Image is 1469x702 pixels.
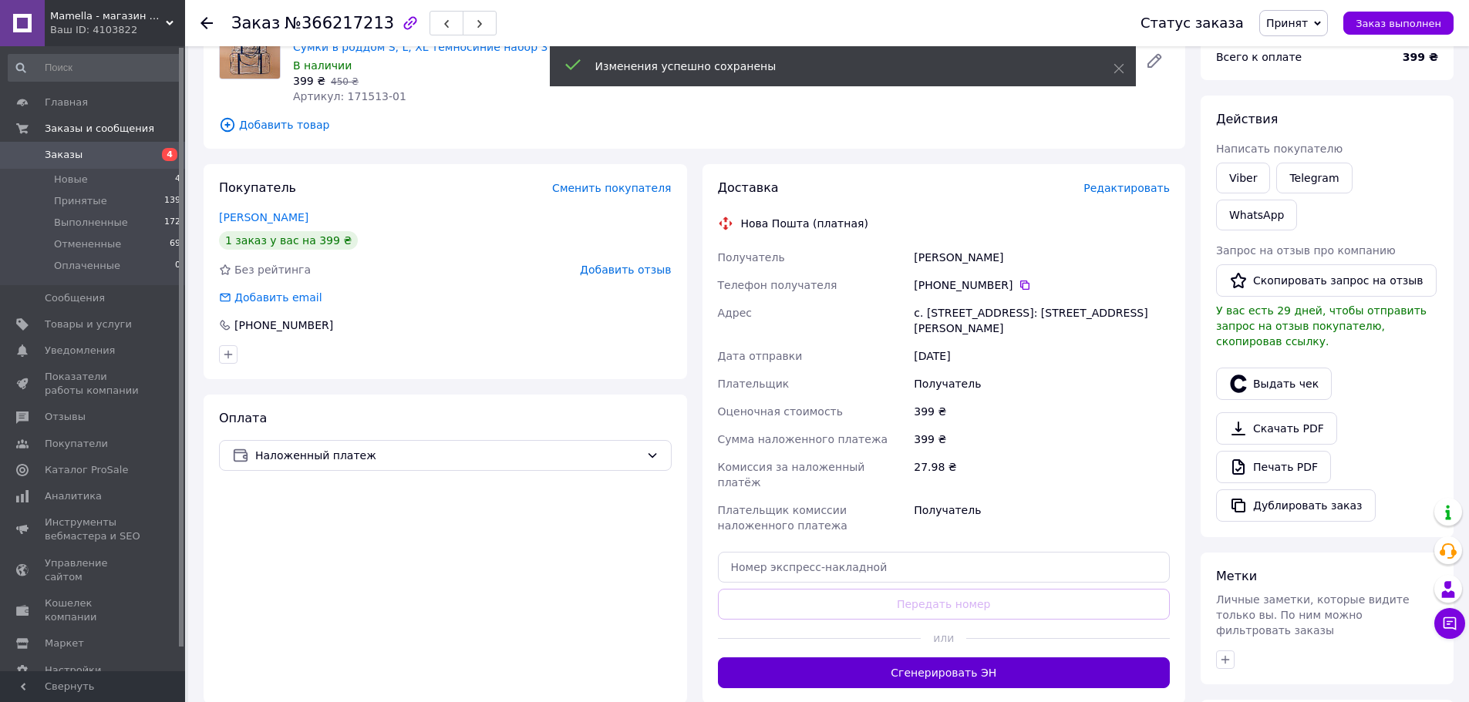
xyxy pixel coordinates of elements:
[219,211,308,223] a: [PERSON_NAME]
[54,259,120,273] span: Оплаченные
[718,251,785,264] span: Получатель
[1216,143,1343,155] span: Написать покупателю
[45,516,143,543] span: Инструменты вебмастера и SEO
[50,23,185,37] div: Ваш ID: 4103822
[718,461,865,489] span: Комиссия за наложенный платёж
[718,180,779,195] span: Доставка
[1139,45,1170,76] a: Редактировать
[921,630,966,646] span: или
[595,59,1075,74] div: Изменения успешно сохранены
[50,9,166,23] span: Mamella - магазин для беременных и кормящих мам
[737,216,872,231] div: Нова Пошта (платная)
[54,173,88,186] span: Новые
[45,437,108,451] span: Покупатели
[234,264,311,276] span: Без рейтинга
[219,116,1170,133] span: Добавить товар
[1140,15,1244,31] div: Статус заказа
[1356,18,1441,29] span: Заказ выполнен
[911,299,1173,342] div: с. [STREET_ADDRESS]: [STREET_ADDRESS][PERSON_NAME]
[1216,368,1332,400] button: Выдать чек
[219,411,267,425] span: Оплата
[233,317,335,333] div: [PHONE_NUMBER]
[1216,112,1278,126] span: Действия
[45,96,88,109] span: Главная
[255,447,640,464] span: Наложенный платеж
[45,637,84,650] span: Маркет
[45,556,143,584] span: Управление сайтом
[580,264,671,276] span: Добавить отзыв
[45,122,154,136] span: Заказы и сообщения
[293,41,571,53] a: Сумки в роддом S, L, XL темносиние набор 3 шт.
[45,344,115,358] span: Уведомления
[1216,489,1376,522] button: Дублировать заказ
[911,398,1173,425] div: 399 ₴
[1343,12,1454,35] button: Заказ выполнен
[911,496,1173,539] div: Получатель
[219,231,358,250] div: 1 заказ у вас на 399 ₴
[233,290,324,305] div: Добавить email
[164,216,180,230] span: 172
[911,244,1173,271] div: [PERSON_NAME]
[54,216,128,230] span: Выполненные
[1276,163,1352,193] a: Telegram
[331,76,359,87] span: 450 ₴
[219,180,296,195] span: Покупатель
[45,596,143,624] span: Кошелек компании
[162,148,177,161] span: 4
[1216,244,1396,257] span: Запрос на отзыв про компанию
[1216,163,1270,193] a: Viber
[1216,51,1302,63] span: Всего к оплате
[175,259,180,273] span: 0
[285,14,394,32] span: №366217213
[911,425,1173,453] div: 399 ₴
[1216,412,1337,445] a: Скачать PDF
[164,194,180,208] span: 139
[718,552,1171,583] input: Номер экспресс-накладной
[45,410,86,424] span: Отзывы
[175,173,180,186] span: 4
[1403,51,1438,63] b: 399 ₴
[911,342,1173,370] div: [DATE]
[1216,593,1410,637] span: Личные заметки, которые видите только вы. По ним можно фильтровать заказы
[1216,200,1297,230] a: WhatsApp
[911,370,1173,398] div: Получатель
[170,237,180,251] span: 69
[54,194,107,208] span: Принятые
[718,279,837,291] span: Телефон получателя
[45,370,143,398] span: Показатели работы компании
[1083,182,1170,194] span: Редактировать
[718,378,790,390] span: Плательщик
[718,307,752,319] span: Адрес
[293,59,352,72] span: В наличии
[293,90,406,102] span: Артикул: 171513-01
[1216,304,1427,348] span: У вас есть 29 дней, чтобы отправить запрос на отзыв покупателю, скопировав ссылку.
[45,291,105,305] span: Сообщения
[914,277,1170,293] div: [PHONE_NUMBER]
[45,489,102,503] span: Аналитика
[552,182,671,194] span: Сменить покупателя
[1216,264,1437,297] button: Скопировать запрос на отзыв
[45,317,132,331] span: Товары и услуги
[1216,451,1331,483] a: Печать PDF
[718,657,1171,688] button: Сгенерировать ЭН
[293,75,325,87] span: 399 ₴
[45,463,128,477] span: Каталог ProSale
[911,453,1173,496] div: 27.98 ₴
[718,350,803,362] span: Дата отправки
[718,433,888,445] span: Сумма наложенного платежа
[718,405,844,418] span: Оценочная стоимость
[220,18,280,79] img: Сумки в роддом S, L, XL темносиние набор 3 шт.
[45,663,101,677] span: Настройки
[45,148,83,162] span: Заказы
[54,237,121,251] span: Отмененные
[200,15,213,31] div: Вернуться назад
[1434,608,1465,639] button: Чат с покупателем
[217,290,324,305] div: Добавить email
[8,54,182,82] input: Поиск
[231,14,280,32] span: Заказ
[718,504,847,532] span: Плательщик комиссии наложенного платежа
[1266,17,1308,29] span: Принят
[1216,569,1257,583] span: Метки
